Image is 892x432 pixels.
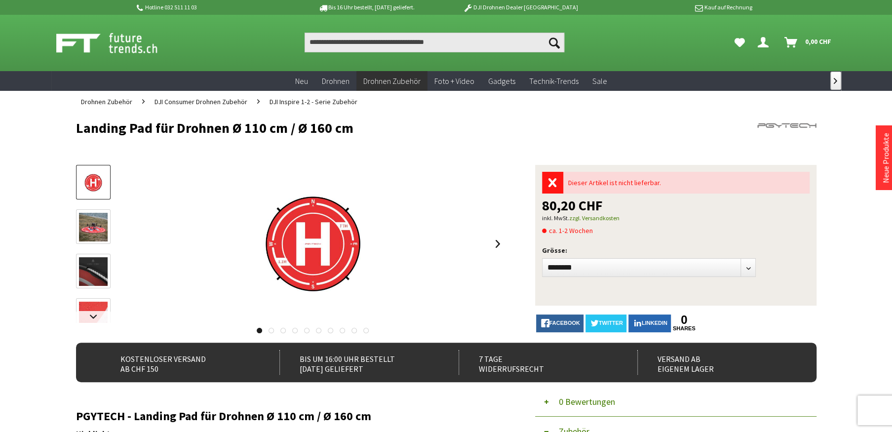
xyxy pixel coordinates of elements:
img: Landing Pad für Drohnen Ø 110 cm / Ø 160 cm [234,165,392,323]
span: DJI Inspire 1-2 - Serie Zubehör [270,97,357,106]
p: inkl. MwSt. [542,212,810,224]
a: 0 [673,314,696,325]
a: Neue Produkte [881,133,891,183]
p: Hotline 032 511 11 03 [135,1,289,13]
button: Suchen [543,33,564,52]
a: twitter [585,314,626,332]
a: facebook [536,314,583,332]
span: ca. 1-2 Wochen [542,225,593,236]
a: shares [673,325,696,332]
a: Technik-Trends [522,71,585,91]
img: Shop Futuretrends - zur Startseite wechseln [56,31,179,55]
span: facebook [549,320,580,326]
a: Meine Favoriten [730,33,750,52]
span: Drohnen [322,76,349,86]
h2: PGYTECH - Landing Pad für Drohnen Ø 110 cm / Ø 160 cm [76,410,505,423]
span: 80,20 CHF [542,198,603,212]
div: 7 Tage Widerrufsrecht [459,350,616,375]
a: DJI Consumer Drohnen Zubehör [150,91,252,113]
p: DJI Drohnen Dealer [GEOGRAPHIC_DATA] [443,1,597,13]
span: DJI Consumer Drohnen Zubehör [155,97,247,106]
span: Sale [592,76,607,86]
a: Neu [288,71,315,91]
p: Kauf auf Rechnung [598,1,752,13]
img: PGYTECH [757,120,816,131]
a: Gadgets [481,71,522,91]
a: LinkedIn [628,314,671,332]
img: Vorschau: Landing Pad für Drohnen Ø 110 cm / Ø 160 cm [79,168,108,197]
a: Drohnen Zubehör [76,91,137,113]
div: Kostenloser Versand ab CHF 150 [101,350,258,375]
a: zzgl. Versandkosten [569,214,620,222]
span: 0,00 CHF [805,34,831,49]
p: Grösse: [542,244,810,256]
span: Drohnen Zubehör [363,76,421,86]
span: Drohnen Zubehör [81,97,132,106]
a: DJI Inspire 1-2 - Serie Zubehör [265,91,362,113]
div: Versand ab eigenem Lager [637,350,795,375]
a: Sale [585,71,614,91]
a: Drohnen Zubehör [356,71,427,91]
div: Dieser Artikel ist nicht lieferbar. [563,172,810,194]
button: 0 Bewertungen [535,387,816,417]
span: twitter [599,320,623,326]
input: Produkt, Marke, Kategorie, EAN, Artikelnummer… [305,33,564,52]
p: Bis 16 Uhr bestellt, [DATE] geliefert. [289,1,443,13]
h1: Landing Pad für Drohnen Ø 110 cm / Ø 160 cm [76,120,668,135]
a: Warenkorb [780,33,836,52]
div: Bis um 16:00 Uhr bestellt [DATE] geliefert [279,350,437,375]
span: Foto + Video [434,76,474,86]
span: Technik-Trends [529,76,579,86]
span: Neu [295,76,308,86]
span:  [834,78,837,84]
span: Gadgets [488,76,515,86]
a: Dein Konto [754,33,776,52]
span: LinkedIn [642,320,667,326]
a: Drohnen [315,71,356,91]
a: Foto + Video [427,71,481,91]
